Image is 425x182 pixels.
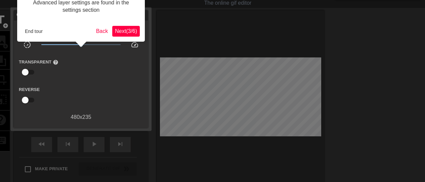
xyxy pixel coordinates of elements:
button: End tour [22,26,45,36]
label: Reverse [19,86,40,93]
span: skip_next [116,140,124,148]
div: 480 x 235 [14,113,148,121]
div: Gif Settings [14,10,148,20]
span: Next ( 3 / 6 ) [115,28,137,34]
span: play_arrow [90,140,98,148]
label: Transparent [19,59,58,65]
span: skip_previous [64,140,72,148]
span: add_circle [3,23,8,29]
button: Next [112,26,140,37]
button: Back [93,26,111,37]
span: help [53,59,58,65]
span: fast_rewind [38,140,46,148]
span: Make Private [35,166,68,172]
